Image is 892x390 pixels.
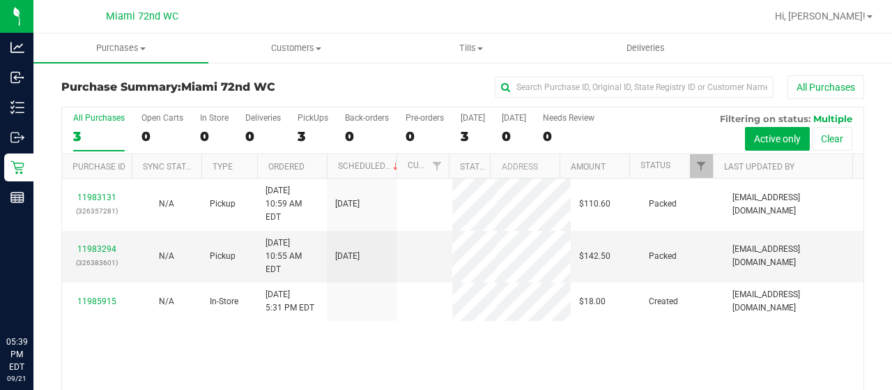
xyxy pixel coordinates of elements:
[10,190,24,204] inline-svg: Reports
[10,160,24,174] inline-svg: Retail
[70,204,123,218] p: (326357281)
[640,160,670,170] a: Status
[14,278,56,320] iframe: Resource center
[579,197,610,211] span: $110.60
[461,128,485,144] div: 3
[210,250,236,263] span: Pickup
[649,295,678,308] span: Created
[266,288,314,315] span: [DATE] 5:31 PM EDT
[298,113,328,123] div: PickUps
[502,113,526,123] div: [DATE]
[141,113,183,123] div: Open Carts
[571,162,606,172] a: Amount
[143,162,197,172] a: Sync Status
[106,10,178,22] span: Miami 72nd WC
[33,33,208,63] a: Purchases
[141,128,183,144] div: 0
[159,199,174,209] span: Not Applicable
[6,336,27,373] p: 05:39 PM EDT
[406,128,444,144] div: 0
[338,161,401,171] a: Scheduled
[70,256,123,269] p: (326383601)
[266,237,318,277] span: [DATE] 10:55 AM EDT
[208,33,383,63] a: Customers
[159,295,174,308] button: N/A
[159,297,174,306] span: Not Applicable
[408,160,451,170] a: Customer
[6,373,27,384] p: 09/21
[10,40,24,54] inline-svg: Analytics
[245,128,281,144] div: 0
[732,243,855,269] span: [EMAIL_ADDRESS][DOMAIN_NAME]
[426,154,449,178] a: Filter
[213,162,233,172] a: Type
[543,113,594,123] div: Needs Review
[495,77,774,98] input: Search Purchase ID, Original ID, State Registry ID or Customer Name...
[73,128,125,144] div: 3
[10,130,24,144] inline-svg: Outbound
[345,113,389,123] div: Back-orders
[159,197,174,211] button: N/A
[543,128,594,144] div: 0
[298,128,328,144] div: 3
[461,113,485,123] div: [DATE]
[490,154,560,179] th: Address
[720,113,810,124] span: Filtering on status:
[345,128,389,144] div: 0
[209,42,383,54] span: Customers
[159,250,174,263] button: N/A
[732,288,855,315] span: [EMAIL_ADDRESS][DOMAIN_NAME]
[690,154,713,178] a: Filter
[200,113,229,123] div: In Store
[77,193,116,202] a: 11983131
[200,128,229,144] div: 0
[384,42,557,54] span: Tills
[210,197,236,211] span: Pickup
[335,250,360,263] span: [DATE]
[77,244,116,254] a: 11983294
[732,191,855,218] span: [EMAIL_ADDRESS][DOMAIN_NAME]
[812,127,852,151] button: Clear
[33,42,208,54] span: Purchases
[460,162,533,172] a: State Registry ID
[649,197,677,211] span: Packed
[73,113,125,123] div: All Purchases
[787,75,864,99] button: All Purchases
[159,251,174,261] span: Not Applicable
[579,295,606,308] span: $18.00
[210,295,238,308] span: In-Store
[775,10,866,22] span: Hi, [PERSON_NAME]!
[579,250,610,263] span: $142.50
[724,162,794,172] a: Last Updated By
[10,100,24,114] inline-svg: Inventory
[649,250,677,263] span: Packed
[72,162,125,172] a: Purchase ID
[558,33,733,63] a: Deliveries
[608,42,684,54] span: Deliveries
[181,80,275,93] span: Miami 72nd WC
[745,127,810,151] button: Active only
[335,197,360,211] span: [DATE]
[77,297,116,306] a: 11985915
[383,33,558,63] a: Tills
[813,113,852,124] span: Multiple
[266,184,318,225] span: [DATE] 10:59 AM EDT
[268,162,305,172] a: Ordered
[502,128,526,144] div: 0
[245,113,281,123] div: Deliveries
[10,70,24,84] inline-svg: Inbound
[61,81,329,93] h3: Purchase Summary:
[406,113,444,123] div: Pre-orders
